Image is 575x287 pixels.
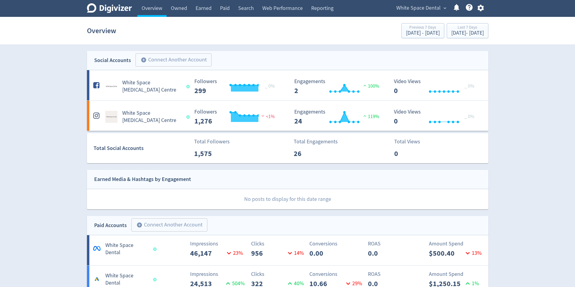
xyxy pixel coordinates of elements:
p: 13 % [464,249,482,257]
button: Connect Another Account [131,218,207,232]
h5: White Space Dental [105,242,148,256]
span: add_circle [136,222,142,228]
div: [DATE] - [DATE] [451,30,484,36]
p: Conversions [309,270,364,278]
span: _ 0% [465,114,474,120]
p: No posts to display for this date range [87,189,488,209]
img: negative-performance.svg [260,114,266,118]
p: Amount Spend [429,240,484,248]
a: Connect Another Account [131,54,212,67]
span: Data last synced: 12 Aug 2025, 2:02am (AEST) [187,85,192,88]
span: _ 0% [265,83,275,89]
p: 0.00 [309,248,344,259]
svg: Followers --- [191,109,282,125]
p: ROAS [368,240,423,248]
p: Amount Spend [429,270,484,278]
p: 956 [251,248,286,259]
h5: White Space [MEDICAL_DATA] Centre [122,79,181,94]
span: Data last synced: 12 Aug 2025, 8:01am (AEST) [153,278,158,281]
span: expand_more [442,5,448,11]
div: Previous 7 Days [406,25,440,30]
p: 26 [294,148,328,159]
span: Data last synced: 11 Aug 2025, 11:01am (AEST) [153,248,158,251]
span: 100% [362,83,379,89]
p: $500.40 [429,248,464,259]
img: White Space Dental & Implant Centre undefined [105,111,117,123]
span: 119% [362,114,379,120]
div: Earned Media & Hashtags by Engagement [94,175,191,184]
svg: Engagements 24 [291,109,382,125]
span: <1% [260,114,275,120]
button: Connect Another Account [136,53,212,67]
p: 0 [394,148,429,159]
p: 0.0 [368,248,403,259]
h5: White Space Dental [105,272,148,287]
a: White Space Dental & Implant Centre undefinedWhite Space [MEDICAL_DATA] Centre Followers --- _ 0%... [87,70,488,100]
button: White Space Dental [394,3,448,13]
div: Social Accounts [94,56,131,65]
span: Data last synced: 12 Aug 2025, 2:02am (AEST) [187,115,192,119]
svg: Video Views 0 [391,109,481,125]
img: positive-performance.svg [362,114,368,118]
svg: Video Views 0 [391,79,481,95]
img: White Space Dental & Implant Centre undefined [105,80,117,92]
h1: Overview [87,21,116,40]
span: add_circle [141,57,147,63]
p: Impressions [190,240,245,248]
div: [DATE] - [DATE] [406,30,440,36]
div: Last 7 Days [451,25,484,30]
a: White Space Dental & Implant Centre undefinedWhite Space [MEDICAL_DATA] Centre Followers --- Foll... [87,101,488,131]
p: ROAS [368,270,423,278]
p: Clicks [251,240,306,248]
h5: White Space [MEDICAL_DATA] Centre [122,110,181,124]
a: Connect Another Account [127,219,207,232]
p: Total Views [394,138,429,146]
button: Last 7 Days[DATE]- [DATE] [447,23,488,38]
img: positive-performance.svg [362,83,368,88]
p: 14 % [286,249,304,257]
span: White Space Dental [396,3,441,13]
p: 1,575 [194,148,229,159]
a: *White Space DentalImpressions46,14723%Clicks95614%Conversions0.00ROAS0.0Amount Spend$500.4013% [87,235,488,265]
p: Conversions [309,240,364,248]
p: Total Followers [194,138,230,146]
div: Paid Accounts [94,221,127,230]
div: Total Social Accounts [94,144,190,153]
p: Impressions [190,270,245,278]
span: _ 0% [465,83,474,89]
p: 46,147 [190,248,225,259]
p: Total Engagements [294,138,338,146]
p: Clicks [251,270,306,278]
svg: Followers --- [191,79,282,95]
button: Previous 7 Days[DATE] - [DATE] [401,23,444,38]
svg: Engagements 2 [291,79,382,95]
